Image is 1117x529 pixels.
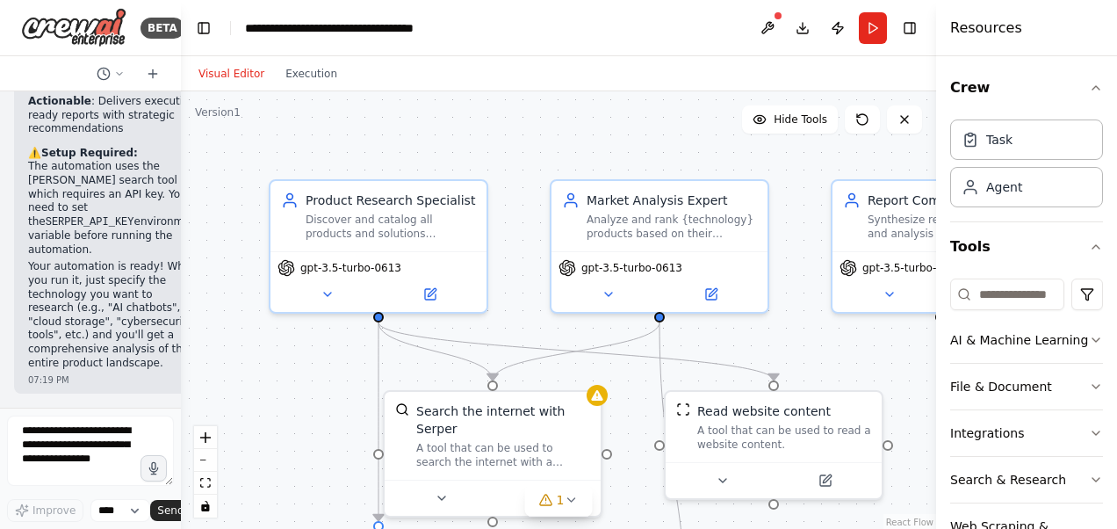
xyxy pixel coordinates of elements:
[550,179,769,314] div: Market Analysis ExpertAnalyze and rank {technology} products based on their capabilities, feature...
[194,472,217,495] button: fit view
[676,402,690,417] img: ScrapeWebsiteTool
[245,19,443,37] nav: breadcrumb
[581,261,682,275] span: gpt-3.5-turbo-0613
[886,518,933,527] a: React Flow attribution
[195,105,241,120] div: Version 1
[157,504,184,518] span: Send
[950,457,1103,503] button: Search & Research
[150,500,205,521] button: Send
[525,484,593,517] button: 1
[868,213,1038,241] div: Synthesize research findings and analysis into a comprehensive, well-structured report about {tec...
[370,322,782,380] g: Edge from 7d864525-ddac-412e-88a5-305049f64b8a to 95e0465a-94c9-4bcb-9266-dc87b8cd0793
[775,470,875,491] button: Open in side panel
[950,63,1103,112] button: Crew
[416,402,590,438] div: Search the internet with Serper
[950,410,1103,456] button: Integrations
[494,488,594,509] button: Open in side panel
[950,112,1103,221] div: Crew
[986,131,1013,149] div: Task
[742,105,838,134] button: Hide Tools
[28,95,201,136] li: : Delivers executive-ready reports with strategic recommendations
[306,213,476,241] div: Discover and catalog all products and solutions available in the {technology} space, identifying ...
[986,178,1022,196] div: Agent
[868,192,1038,209] div: Report Compiler
[950,222,1103,272] button: Tools
[188,63,275,84] button: Visual Editor
[950,317,1103,363] button: AI & Machine Learning
[897,16,922,40] button: Hide right sidebar
[21,8,126,47] img: Logo
[275,63,348,84] button: Execution
[831,179,1050,314] div: Report CompilerSynthesize research findings and analysis into a comprehensive, well-structured re...
[697,402,831,420] div: Read website content
[306,192,476,209] div: Product Research Specialist
[950,364,1103,409] button: File & Document
[28,373,201,387] div: 07:19 PM
[862,261,963,275] span: gpt-3.5-turbo-0613
[28,95,91,107] strong: Actionable
[194,426,217,518] div: React Flow controls
[587,213,757,241] div: Analyze and rank {technology} products based on their capabilities, features, market position, an...
[194,426,217,449] button: zoom in
[383,390,602,518] div: SerperDevToolSearch the internet with SerperA tool that can be used to search the internet with a...
[300,261,401,275] span: gpt-3.5-turbo-0613
[32,504,76,518] span: Improve
[697,424,871,452] div: A tool that can be used to read a website content.
[28,160,201,257] p: The automation uses the [PERSON_NAME] search tool which requires an API key. You'll need to set t...
[28,260,201,370] p: Your automation is ready! When you run it, just specify the technology you want to research (e.g....
[7,499,83,522] button: Improve
[28,147,201,161] h2: ⚠️
[664,390,883,500] div: ScrapeWebsiteToolRead website contentA tool that can be used to read a website content.
[139,63,167,84] button: Start a new chat
[380,284,479,305] button: Open in side panel
[370,322,387,521] g: Edge from 7d864525-ddac-412e-88a5-305049f64b8a to 1eeeecf2-b4aa-4486-9cfa-997b0040295f
[587,192,757,209] div: Market Analysis Expert
[484,322,668,380] g: Edge from f904581f-09ef-4320-a914-abf4c9c3a069 to 224259a0-bdcc-45f1-8deb-d5fbf040f32c
[90,63,132,84] button: Switch to previous chat
[269,179,488,314] div: Product Research SpecialistDiscover and catalog all products and solutions available in the {tech...
[41,147,138,159] strong: Setup Required:
[46,216,134,228] code: SERPER_API_KEY
[194,495,217,518] button: toggle interactivity
[950,18,1022,39] h4: Resources
[141,18,184,39] div: BETA
[370,322,501,380] g: Edge from 7d864525-ddac-412e-88a5-305049f64b8a to 224259a0-bdcc-45f1-8deb-d5fbf040f32c
[395,402,409,417] img: SerperDevTool
[194,449,217,472] button: zoom out
[141,455,167,482] button: Click to speak your automation idea
[557,491,565,509] span: 1
[416,441,590,469] div: A tool that can be used to search the internet with a search_query. Supports different search typ...
[661,284,760,305] button: Open in side panel
[774,112,827,127] span: Hide Tools
[191,16,216,40] button: Hide left sidebar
